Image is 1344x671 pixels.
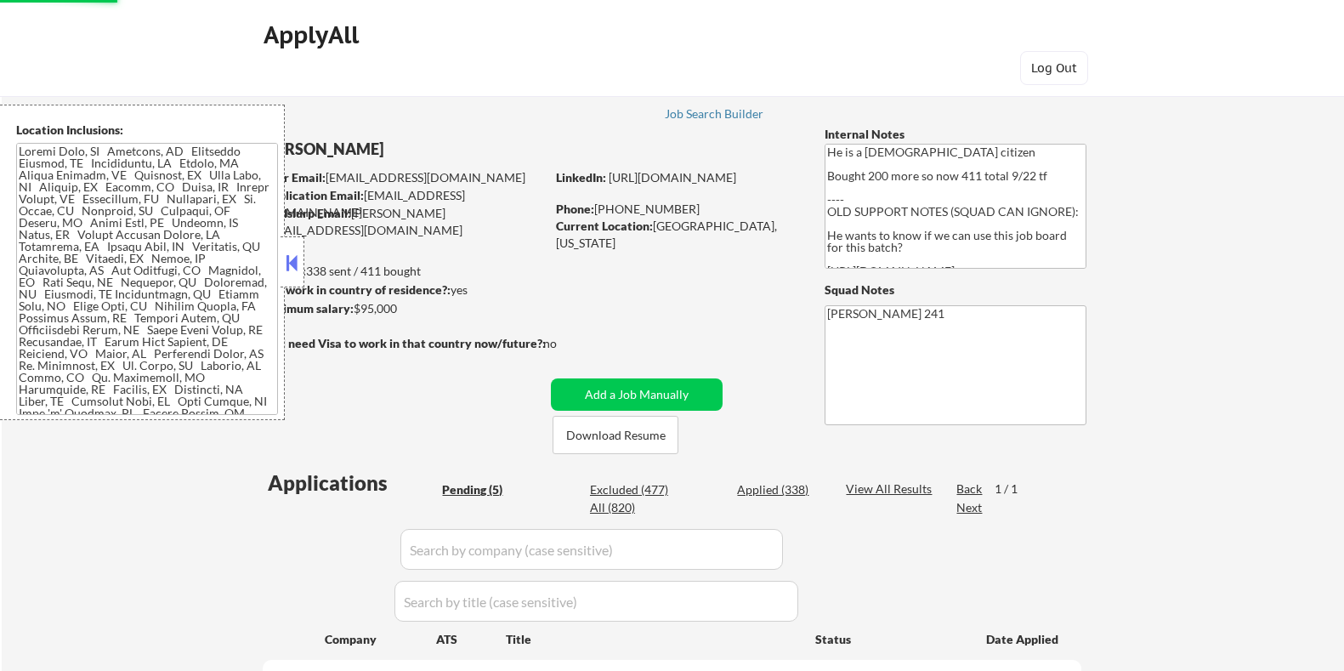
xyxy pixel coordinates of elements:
div: Title [506,631,799,648]
strong: Current Location: [556,219,653,233]
strong: Can work in country of residence?: [262,282,451,297]
div: Pending (5) [442,481,527,498]
div: 338 sent / 411 bought [262,263,545,280]
button: Add a Job Manually [551,378,723,411]
button: Download Resume [553,416,678,454]
div: 1 / 1 [995,481,1034,498]
input: Search by title (case sensitive) [394,581,798,622]
div: ATS [436,631,506,648]
strong: Mailslurp Email: [263,206,351,220]
div: [PERSON_NAME][EMAIL_ADDRESS][DOMAIN_NAME] [263,205,545,238]
div: Next [956,499,984,516]
div: Back [956,481,984,498]
div: Job Search Builder [665,108,764,120]
div: Applications [268,473,436,493]
div: Status [815,623,961,654]
div: [EMAIL_ADDRESS][DOMAIN_NAME] [264,187,545,220]
a: [URL][DOMAIN_NAME] [609,170,736,185]
div: [EMAIL_ADDRESS][DOMAIN_NAME] [264,169,545,186]
div: [PERSON_NAME] [263,139,612,160]
a: Job Search Builder [665,107,764,124]
strong: Minimum salary: [262,301,354,316]
strong: Application Email: [264,188,364,202]
strong: Will need Visa to work in that country now/future?: [263,336,546,350]
div: Location Inclusions: [16,122,278,139]
div: All (820) [590,499,675,516]
div: $95,000 [262,300,545,317]
strong: LinkedIn: [556,170,606,185]
div: Company [325,631,436,648]
div: Internal Notes [825,126,1086,143]
div: Applied (338) [737,481,822,498]
div: [GEOGRAPHIC_DATA], [US_STATE] [556,218,797,251]
div: Excluded (477) [590,481,675,498]
div: [PHONE_NUMBER] [556,201,797,218]
div: Date Applied [986,631,1061,648]
strong: Phone: [556,202,594,216]
div: no [543,335,592,352]
div: yes [262,281,540,299]
div: Squad Notes [825,281,1086,299]
input: Search by company (case sensitive) [400,529,783,570]
div: ApplyAll [264,20,364,49]
button: Log Out [1020,51,1088,85]
div: View All Results [846,481,937,498]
